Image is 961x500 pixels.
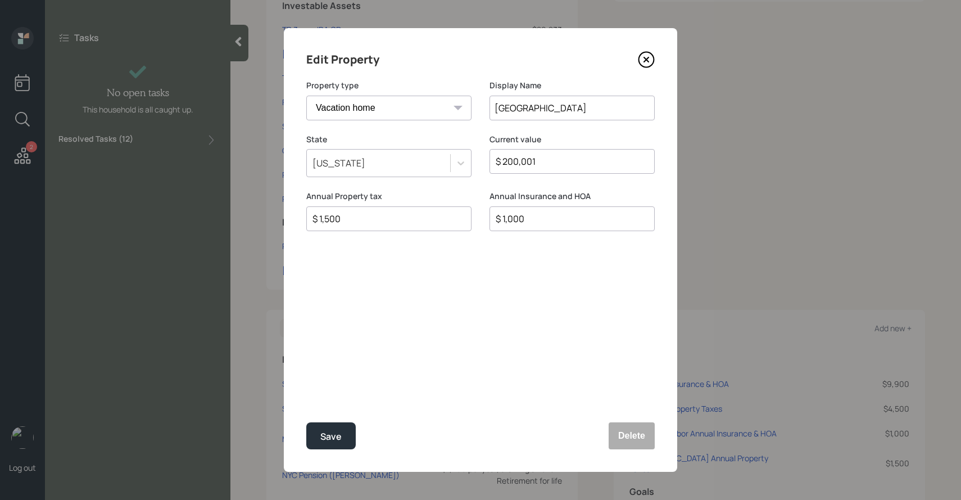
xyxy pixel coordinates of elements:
button: Save [306,422,356,449]
label: Annual Property tax [306,191,472,202]
div: [US_STATE] [312,157,365,169]
label: Current value [489,134,655,145]
button: Delete [609,422,655,449]
h4: Edit Property [306,51,379,69]
label: State [306,134,472,145]
label: Property type [306,80,472,91]
label: Display Name [489,80,655,91]
label: Annual Insurance and HOA [489,191,655,202]
div: Save [320,429,342,444]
